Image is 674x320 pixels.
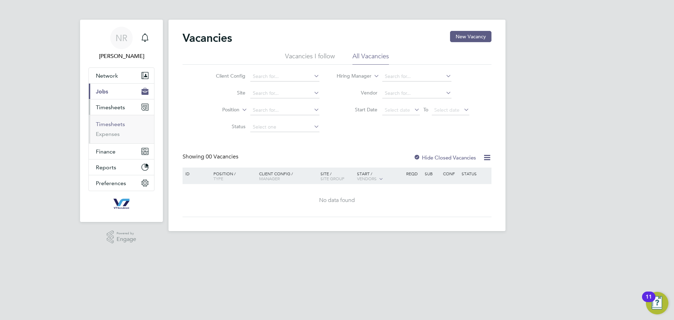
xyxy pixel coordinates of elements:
[357,176,377,181] span: Vendors
[208,168,257,184] div: Position /
[184,168,208,179] div: ID
[331,73,371,80] label: Hiring Manager
[96,148,115,155] span: Finance
[89,84,154,99] button: Jobs
[382,89,451,98] input: Search for...
[646,292,668,314] button: Open Resource Center, 11 new notifications
[96,180,126,187] span: Preferences
[89,99,154,115] button: Timesheets
[337,90,377,96] label: Vendor
[337,106,377,113] label: Start Date
[259,176,280,181] span: Manager
[646,297,652,306] div: 11
[434,107,460,113] span: Select date
[205,90,245,96] label: Site
[184,197,490,204] div: No data found
[213,176,223,181] span: Type
[199,106,239,113] label: Position
[96,131,120,137] a: Expenses
[205,73,245,79] label: Client Config
[89,144,154,159] button: Finance
[88,52,154,60] span: Natasha Raso
[285,52,335,65] li: Vacancies I follow
[96,164,116,171] span: Reports
[96,88,108,95] span: Jobs
[115,33,127,43] span: NR
[414,154,476,161] label: Hide Closed Vacancies
[89,159,154,175] button: Reports
[183,153,240,161] div: Showing
[385,107,410,113] span: Select date
[96,72,118,79] span: Network
[250,105,319,115] input: Search for...
[117,230,136,236] span: Powered by
[355,168,404,185] div: Start /
[96,121,125,128] a: Timesheets
[80,20,163,222] nav: Main navigation
[111,198,132,209] img: v7recruitment-logo-retina.png
[205,123,245,130] label: Status
[404,168,423,179] div: Reqd
[89,175,154,191] button: Preferences
[450,31,491,42] button: New Vacancy
[319,168,356,184] div: Site /
[250,89,319,98] input: Search for...
[183,31,232,45] h2: Vacancies
[460,168,490,179] div: Status
[421,105,430,114] span: To
[382,72,451,81] input: Search for...
[441,168,460,179] div: Conf
[96,104,125,111] span: Timesheets
[89,115,154,143] div: Timesheets
[321,176,344,181] span: Site Group
[117,236,136,242] span: Engage
[89,68,154,83] button: Network
[250,122,319,132] input: Select one
[250,72,319,81] input: Search for...
[257,168,319,184] div: Client Config /
[107,230,137,244] a: Powered byEngage
[88,198,154,209] a: Go to home page
[206,153,238,160] span: 00 Vacancies
[88,27,154,60] a: NR[PERSON_NAME]
[352,52,389,65] li: All Vacancies
[423,168,441,179] div: Sub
